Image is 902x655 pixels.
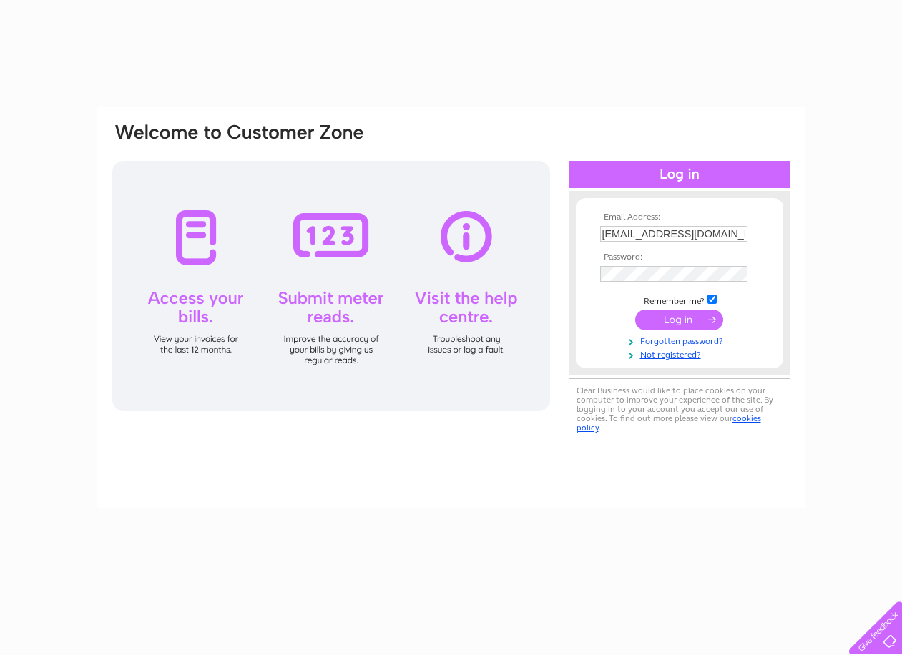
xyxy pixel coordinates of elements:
[597,252,763,262] th: Password:
[597,212,763,222] th: Email Address:
[597,292,763,307] td: Remember me?
[600,347,763,360] a: Not registered?
[635,310,723,330] input: Submit
[577,413,761,433] a: cookies policy
[569,378,790,440] div: Clear Business would like to place cookies on your computer to improve your experience of the sit...
[600,333,763,347] a: Forgotten password?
